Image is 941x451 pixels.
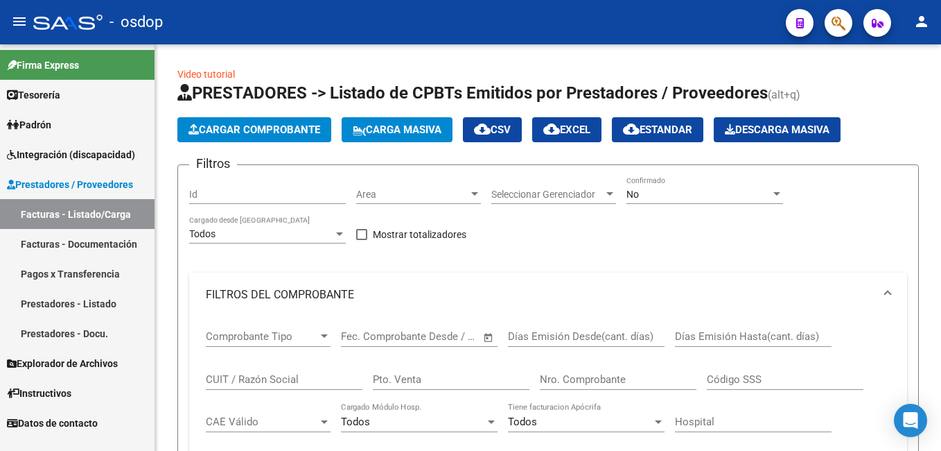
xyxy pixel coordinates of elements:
[768,88,800,101] span: (alt+q)
[398,330,466,343] input: End date
[7,58,79,73] span: Firma Express
[532,117,601,142] button: EXCEL
[714,117,841,142] app-download-masive: Descarga masiva de comprobantes (adjuntos)
[206,330,318,343] span: Comprobante Tipo
[626,189,639,200] span: No
[508,416,537,428] span: Todos
[543,121,560,137] mat-icon: cloud_download
[623,121,640,137] mat-icon: cloud_download
[481,330,497,346] button: Open calendar
[7,356,118,371] span: Explorador de Archivos
[109,7,163,37] span: - osdop
[188,124,320,136] span: Cargar Comprobante
[206,416,318,428] span: CAE Válido
[491,189,604,201] span: Seleccionar Gerenciador
[894,404,927,437] div: Open Intercom Messenger
[353,124,441,136] span: Carga Masiva
[7,416,98,431] span: Datos de contacto
[474,124,511,136] span: CSV
[913,13,930,30] mat-icon: person
[341,416,370,428] span: Todos
[7,117,51,133] span: Padrón
[474,121,491,137] mat-icon: cloud_download
[7,386,71,401] span: Instructivos
[177,69,235,80] a: Video tutorial
[7,87,60,103] span: Tesorería
[189,228,216,239] span: Todos
[612,117,703,142] button: Estandar
[206,287,874,303] mat-panel-title: FILTROS DEL COMPROBANTE
[7,147,135,162] span: Integración (discapacidad)
[342,117,452,142] button: Carga Masiva
[177,83,768,103] span: PRESTADORES -> Listado de CPBTs Emitidos por Prestadores / Proveedores
[623,124,692,136] span: Estandar
[177,117,331,142] button: Cargar Comprobante
[463,117,522,142] button: CSV
[714,117,841,142] button: Descarga Masiva
[189,273,907,317] mat-expansion-panel-header: FILTROS DEL COMPROBANTE
[373,226,466,243] span: Mostrar totalizadores
[341,330,386,343] input: Start date
[725,124,829,136] span: Descarga Masiva
[11,13,28,30] mat-icon: menu
[543,124,590,136] span: EXCEL
[356,189,468,201] span: Area
[189,154,237,173] h3: Filtros
[7,177,133,192] span: Prestadores / Proveedores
